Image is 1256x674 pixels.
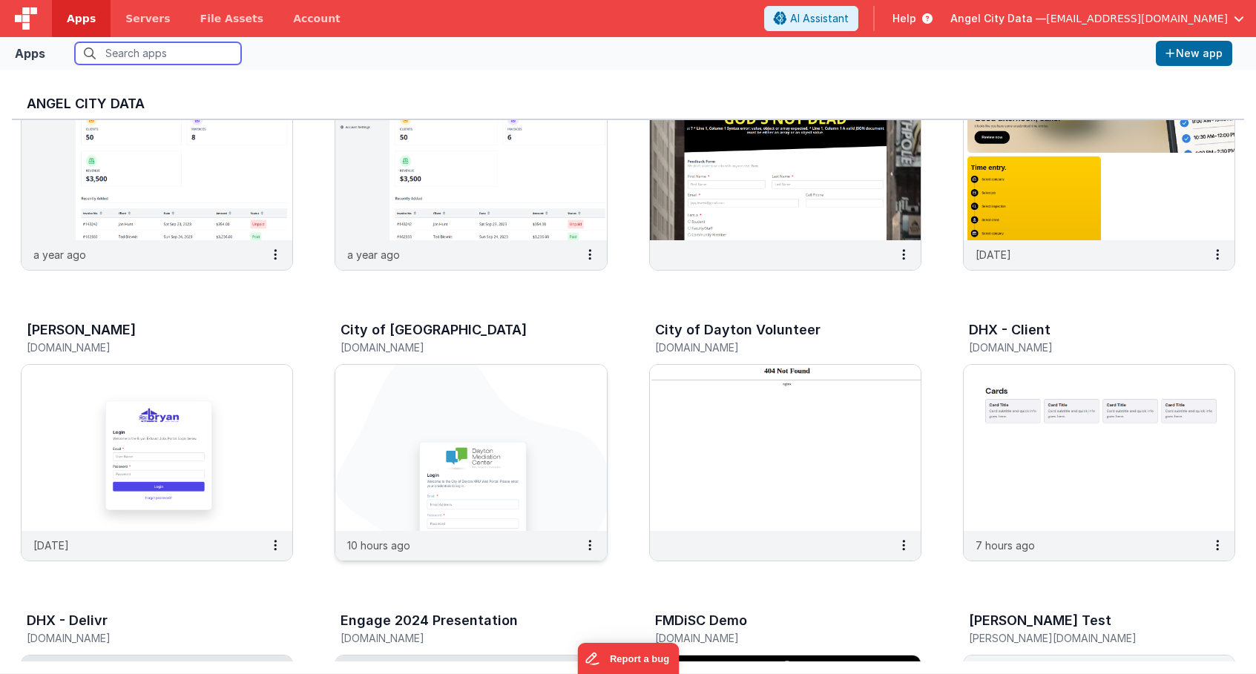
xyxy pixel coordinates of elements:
[655,342,884,353] h5: [DOMAIN_NAME]
[15,44,45,62] div: Apps
[577,643,679,674] iframe: Marker.io feedback button
[976,247,1011,262] p: [DATE]
[969,632,1198,644] h5: [PERSON_NAME][DOMAIN_NAME]
[67,11,96,26] span: Apps
[1046,11,1228,26] span: [EMAIL_ADDRESS][DOMAIN_NAME]
[347,247,400,262] p: a year ago
[764,6,858,31] button: AI Assistant
[75,42,241,65] input: Search apps
[33,538,69,553] p: [DATE]
[341,342,570,353] h5: [DOMAIN_NAME]
[341,632,570,644] h5: [DOMAIN_NAME]
[790,11,849,26] span: AI Assistant
[655,632,884,644] h5: [DOMAIN_NAME]
[969,323,1050,337] h3: DHX - Client
[27,342,256,353] h5: [DOMAIN_NAME]
[950,11,1046,26] span: Angel City Data —
[27,613,108,628] h3: DHX - Delivr
[27,96,1229,111] h3: Angel City Data
[341,613,518,628] h3: Engage 2024 Presentation
[33,247,86,262] p: a year ago
[125,11,170,26] span: Servers
[27,632,256,644] h5: [DOMAIN_NAME]
[976,538,1035,553] p: 7 hours ago
[655,323,821,337] h3: City of Dayton Volunteer
[950,11,1244,26] button: Angel City Data — [EMAIL_ADDRESS][DOMAIN_NAME]
[341,323,527,337] h3: City of [GEOGRAPHIC_DATA]
[892,11,916,26] span: Help
[1156,41,1232,66] button: New app
[969,342,1198,353] h5: [DOMAIN_NAME]
[347,538,410,553] p: 10 hours ago
[27,323,136,337] h3: [PERSON_NAME]
[655,613,747,628] h3: FMDiSC Demo
[969,613,1111,628] h3: [PERSON_NAME] Test
[200,11,264,26] span: File Assets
